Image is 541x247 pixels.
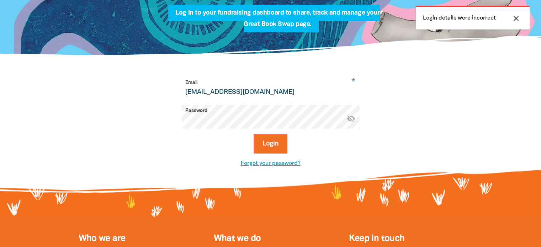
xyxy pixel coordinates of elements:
[512,14,520,23] i: close
[510,14,523,23] button: close
[241,161,301,166] a: Forgot your password?
[79,235,126,243] a: Who we are
[347,114,355,123] i: Hide password
[254,134,287,154] button: Login
[347,114,355,124] button: visibility_off
[175,10,380,32] span: Log in to your fundraising dashboard to share, track and manage your Great Book Swap page.
[349,235,404,243] span: Keep in touch
[213,235,261,243] a: What we do
[416,6,530,29] div: Login details were incorrect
